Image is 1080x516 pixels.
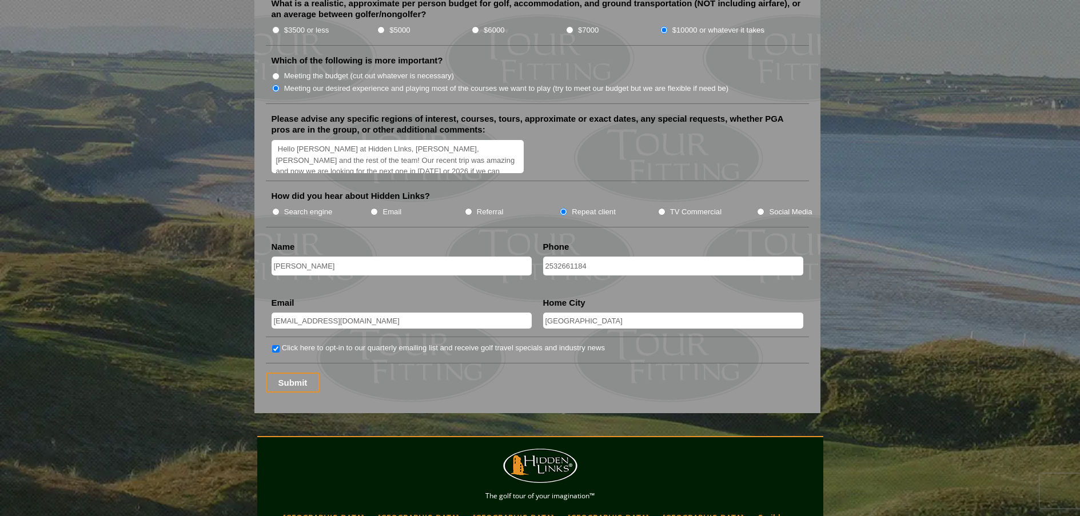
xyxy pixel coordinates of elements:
label: Name [272,241,295,253]
label: Which of the following is more important? [272,55,443,66]
label: How did you hear about Hidden Links? [272,190,431,202]
label: Phone [543,241,569,253]
label: Meeting our desired experience and playing most of the courses we want to play (try to meet our b... [284,83,729,94]
label: Search engine [284,206,333,218]
label: Referral [477,206,504,218]
label: Email [272,297,294,309]
p: The golf tour of your imagination™ [260,490,820,502]
label: Social Media [769,206,812,218]
label: Home City [543,297,585,309]
label: $3500 or less [284,25,329,36]
input: Submit [266,373,320,393]
label: Meeting the budget (cut out whatever is necessary) [284,70,454,82]
label: TV Commercial [670,206,722,218]
label: $10000 or whatever it takes [672,25,764,36]
label: Repeat client [572,206,616,218]
label: $7000 [578,25,599,36]
textarea: Hello [PERSON_NAME] at Hidden LInks, [PERSON_NAME], [PERSON_NAME] and the rest of the team! Our r... [272,140,524,174]
label: $6000 [484,25,504,36]
label: Email [382,206,401,218]
label: Click here to opt-in to our quarterly emailing list and receive golf travel specials and industry... [282,342,605,354]
label: $5000 [389,25,410,36]
label: Please advise any specific regions of interest, courses, tours, approximate or exact dates, any s... [272,113,803,135]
